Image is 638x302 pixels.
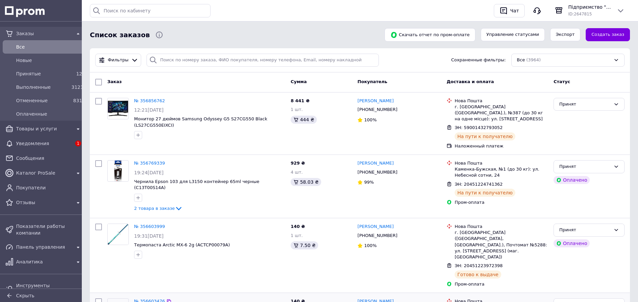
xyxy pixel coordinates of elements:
span: Каталог ProSale [16,170,71,176]
span: Панель управления [16,244,71,250]
span: Підприємство "АСМ+ комп'ютер" [568,4,611,10]
span: 1 [75,140,81,146]
a: [PERSON_NAME] [357,224,394,230]
span: ЭН: 20451223972398 [455,263,503,268]
div: На пути к получателю [455,189,515,197]
span: Сумма [291,79,307,84]
span: Сохраненные фильтры: [451,57,506,63]
span: 12:21[DATE] [134,107,164,113]
span: Отзывы [16,199,71,206]
span: 99% [364,180,374,185]
div: [PHONE_NUMBER] [356,105,399,114]
span: ЭН: 59001432793052 [455,125,503,130]
span: Товары и услуги [16,125,71,132]
span: Сообщения [16,155,82,162]
div: 444 ₴ [291,116,317,124]
span: 100% [364,117,376,122]
img: Фото товару [114,161,122,181]
button: Чат [494,4,525,17]
div: Оплачено [554,239,590,247]
span: 4 шт. [291,170,303,175]
a: 2 товара в заказе [134,206,183,211]
span: Новые [16,57,82,64]
span: Принятые [16,70,69,77]
div: Чат [509,6,520,16]
div: [PHONE_NUMBER] [356,231,399,240]
div: Наложенный платеж [455,143,548,149]
div: Нова Пошта [455,98,548,104]
span: 1 шт. [291,233,303,238]
div: Каменка-Бужская, №1 (до 30 кг): ул. Небесной сотни, 24 [455,166,548,178]
div: Пром-оплата [455,281,548,287]
div: 58.03 ₴ [291,178,321,186]
span: Выполненные [16,84,69,90]
span: 2 товара в заказе [134,206,175,211]
div: Принят [559,101,611,108]
span: 12 [76,71,82,76]
span: Показатели работы компании [16,223,82,236]
span: 19:31[DATE] [134,233,164,239]
a: Чернила Epson 103 для L3150 контейнер 65ml черные (C13T00S14A) [134,179,259,190]
a: № 356856762 [134,98,165,103]
span: Уведомления [16,140,71,147]
img: Фото товару [108,101,128,117]
span: 831 [73,98,82,103]
span: Все [16,44,82,50]
a: Монитор 27 дюймов Samsung Odyssey G5 S27CG550 Black (LS27CG550EIXCI) [134,116,267,128]
div: Оплачено [554,176,590,184]
div: Принят [559,227,611,234]
span: Аналитика [16,258,71,265]
span: 929 ₴ [291,161,305,166]
div: г. [GEOGRAPHIC_DATA] ([GEOGRAPHIC_DATA], [GEOGRAPHIC_DATA].), Почтомат №5288: ул. [STREET_ADDRESS... [455,230,548,260]
div: Нова Пошта [455,224,548,230]
a: № 356603999 [134,224,165,229]
div: Готово к выдаче [455,270,501,279]
span: 1 шт. [291,107,303,112]
span: Скрыть [16,293,35,298]
input: Поиск по номеру заказа, ФИО покупателя, номеру телефона, Email, номеру накладной [147,54,379,67]
span: 100% [364,243,376,248]
a: Термопаста Arctic MX-6 2g (ACTCP00079A) [134,242,230,247]
div: г. [GEOGRAPHIC_DATA] ([GEOGRAPHIC_DATA].), №387 (до 30 кг на одне місце): ул. [STREET_ADDRESS] [455,104,548,122]
span: Инструменты вебмастера и SEO [16,282,71,296]
span: Список заказов [90,30,150,40]
span: 3121 [71,84,83,90]
span: (3964) [526,57,541,62]
button: Управление статусами [481,28,545,41]
span: Доставка и оплата [447,79,494,84]
div: 7.50 ₴ [291,241,318,249]
span: 8 441 ₴ [291,98,309,103]
button: Экспорт [550,28,580,41]
a: [PERSON_NAME] [357,160,394,167]
span: Заказы [16,30,71,37]
span: Покупатели [16,184,82,191]
input: Поиск по кабинету [90,4,211,17]
img: Фото товару [108,224,128,245]
a: Фото товару [107,160,129,182]
div: На пути к получателю [455,132,515,140]
div: Пром-оплата [455,199,548,205]
span: Все [517,57,525,63]
span: Покупатель [357,79,387,84]
span: 19:24[DATE] [134,170,164,175]
a: Создать заказ [586,28,630,41]
span: Фильтры [108,57,129,63]
span: Оплаченные [16,111,82,117]
span: Статус [554,79,570,84]
div: Принят [559,163,611,170]
a: [PERSON_NAME] [357,98,394,104]
span: ЭН: 20451224741362 [455,182,503,187]
span: Отмененные [16,97,69,104]
button: Скачать отчет по пром-оплате [385,28,475,42]
span: 140 ₴ [291,224,305,229]
div: Нова Пошта [455,160,548,166]
span: Заказ [107,79,122,84]
span: ID: 2647815 [568,12,592,16]
a: № 356769339 [134,161,165,166]
a: Фото товару [107,98,129,119]
div: [PHONE_NUMBER] [356,168,399,177]
a: Фото товару [107,224,129,245]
